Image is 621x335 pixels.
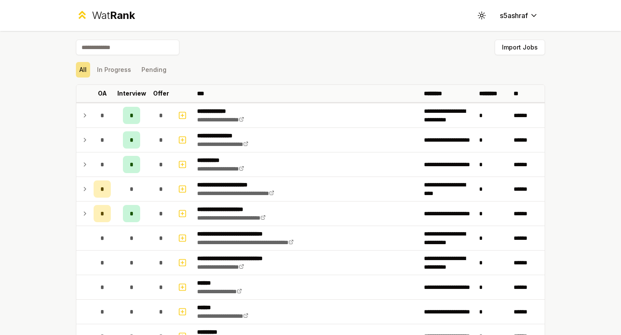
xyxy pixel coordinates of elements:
[76,62,90,78] button: All
[493,8,545,23] button: s5ashraf
[138,62,170,78] button: Pending
[495,40,545,55] button: Import Jobs
[153,89,169,98] p: Offer
[500,10,528,21] span: s5ashraf
[110,9,135,22] span: Rank
[98,89,107,98] p: OA
[117,89,146,98] p: Interview
[94,62,135,78] button: In Progress
[76,9,135,22] a: WatRank
[92,9,135,22] div: Wat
